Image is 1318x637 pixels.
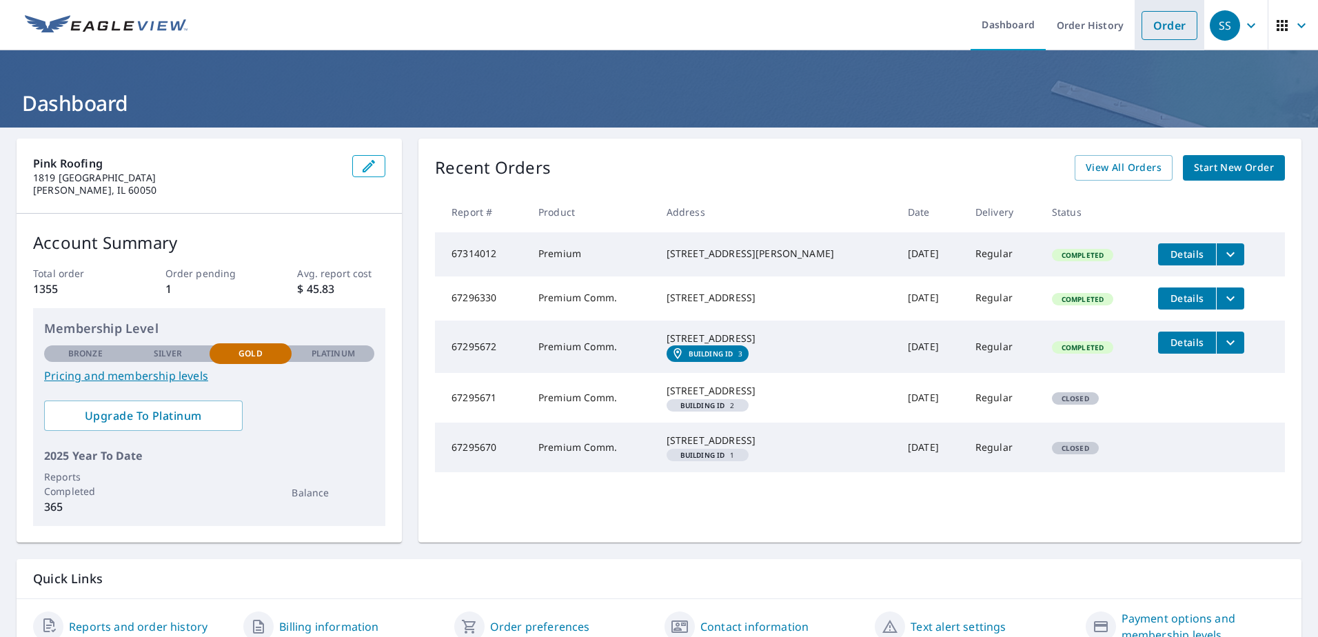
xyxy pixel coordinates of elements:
span: Upgrade To Platinum [55,408,232,423]
td: Premium Comm. [527,373,656,423]
td: Premium Comm. [527,321,656,373]
span: 2 [672,402,743,409]
span: Details [1166,247,1208,261]
button: detailsBtn-67314012 [1158,243,1216,265]
div: [STREET_ADDRESS] [667,291,886,305]
a: Building ID3 [667,345,749,362]
a: Billing information [279,618,378,635]
div: [STREET_ADDRESS] [667,332,886,345]
p: Order pending [165,266,254,281]
p: Quick Links [33,570,1285,587]
span: Details [1166,292,1208,305]
a: Contact information [700,618,809,635]
button: filesDropdownBtn-67296330 [1216,287,1244,310]
p: Membership Level [44,319,374,338]
th: Delivery [964,192,1041,232]
a: Order preferences [490,618,590,635]
td: [DATE] [897,321,964,373]
p: 2025 Year To Date [44,447,374,464]
p: Recent Orders [435,155,551,181]
a: Upgrade To Platinum [44,401,243,431]
p: Silver [154,347,183,360]
p: Balance [292,485,374,500]
button: detailsBtn-67295672 [1158,332,1216,354]
td: 67295672 [435,321,527,373]
div: SS [1210,10,1240,41]
td: 67314012 [435,232,527,276]
p: Account Summary [33,230,385,255]
td: [DATE] [897,276,964,321]
p: 365 [44,498,127,515]
a: Start New Order [1183,155,1285,181]
span: Closed [1053,443,1097,453]
p: Reports Completed [44,469,127,498]
td: [DATE] [897,423,964,472]
div: [STREET_ADDRESS] [667,384,886,398]
td: 67296330 [435,276,527,321]
td: Regular [964,373,1041,423]
h1: Dashboard [17,89,1301,117]
td: [DATE] [897,373,964,423]
p: Gold [239,347,262,360]
a: Reports and order history [69,618,207,635]
th: Report # [435,192,527,232]
p: 1819 [GEOGRAPHIC_DATA] [33,172,341,184]
span: 1 [672,452,743,458]
button: filesDropdownBtn-67295672 [1216,332,1244,354]
span: Completed [1053,343,1112,352]
th: Product [527,192,656,232]
span: View All Orders [1086,159,1162,176]
p: 1355 [33,281,121,297]
td: Premium [527,232,656,276]
button: filesDropdownBtn-67314012 [1216,243,1244,265]
a: Text alert settings [911,618,1006,635]
th: Date [897,192,964,232]
em: Building ID [689,350,733,358]
p: Avg. report cost [297,266,385,281]
p: [PERSON_NAME], IL 60050 [33,184,341,196]
td: 67295670 [435,423,527,472]
td: Regular [964,423,1041,472]
button: detailsBtn-67296330 [1158,287,1216,310]
td: Regular [964,321,1041,373]
td: 67295671 [435,373,527,423]
th: Status [1041,192,1147,232]
td: Premium Comm. [527,423,656,472]
span: Details [1166,336,1208,349]
td: Regular [964,232,1041,276]
img: EV Logo [25,15,187,36]
span: Start New Order [1194,159,1274,176]
p: Pink Roofing [33,155,341,172]
div: [STREET_ADDRESS] [667,434,886,447]
a: Pricing and membership levels [44,367,374,384]
th: Address [656,192,897,232]
a: View All Orders [1075,155,1173,181]
p: 1 [165,281,254,297]
span: Completed [1053,250,1112,260]
em: Building ID [680,402,725,409]
em: Building ID [680,452,725,458]
p: Bronze [68,347,103,360]
span: Closed [1053,394,1097,403]
td: [DATE] [897,232,964,276]
div: [STREET_ADDRESS][PERSON_NAME] [667,247,886,261]
td: Regular [964,276,1041,321]
td: Premium Comm. [527,276,656,321]
a: Order [1142,11,1197,40]
p: Platinum [312,347,355,360]
p: Total order [33,266,121,281]
span: Completed [1053,294,1112,304]
p: $ 45.83 [297,281,385,297]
